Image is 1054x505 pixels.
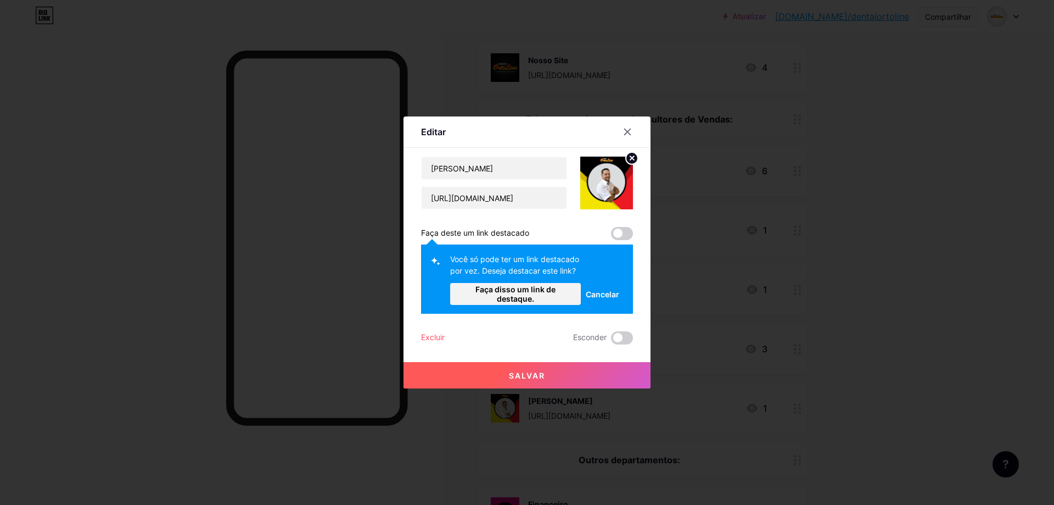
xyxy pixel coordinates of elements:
input: Título [422,157,567,179]
font: Esconder [573,332,607,342]
font: Salvar [509,371,545,380]
button: Cancelar [581,283,624,305]
font: Editar [421,126,446,137]
button: Faça disso um link de destaque. [450,283,581,305]
font: Cancelar [586,290,619,299]
button: Salvar [403,362,651,389]
input: URL [422,187,567,209]
img: link_miniatura [580,157,633,209]
font: Excluir [421,332,445,342]
font: Faça deste um link destacado [421,228,529,237]
font: Faça disso um link de destaque. [475,285,556,303]
font: Você só pode ter um link destacado por vez. Deseja destacar este link? [450,254,579,275]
